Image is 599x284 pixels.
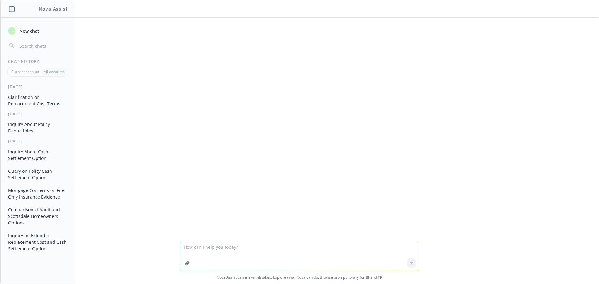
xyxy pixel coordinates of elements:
[366,275,369,280] a: BI
[3,271,596,284] span: Nova Assist can make mistakes. Explore what Nova can do: Browse prompt library for and
[6,166,70,183] button: Query on Policy Cash Settlement Option
[39,6,68,12] h1: Nova Assist
[378,275,382,280] a: TR
[6,119,70,136] button: Inquiry About Policy Deductibles
[6,147,70,163] button: Inquiry About Cash Settlement Option
[18,28,39,34] span: New chat
[1,59,75,64] div: Chat History
[6,185,70,202] button: Mortgage Concerns on Fire-Only Insurance Evidence
[11,69,39,75] p: Current account
[6,205,70,228] button: Comparison of Vault and Scottsdale Homeowners Options
[1,84,75,89] div: [DATE]
[44,69,65,75] p: All accounts
[6,25,70,36] button: New chat
[1,138,75,144] div: [DATE]
[6,230,70,254] button: Inquiry on Extended Replacement Cost and Cash Settlement Option
[6,92,70,109] button: Clarification on Replacement Cost Terms
[18,41,68,50] input: Search chats
[1,111,75,117] div: [DATE]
